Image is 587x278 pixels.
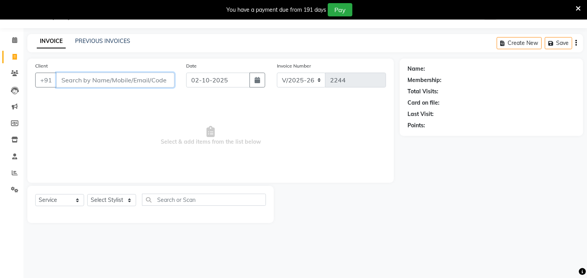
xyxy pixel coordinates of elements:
[35,73,57,87] button: +91
[407,76,442,84] div: Membership:
[328,3,352,16] button: Pay
[56,73,174,87] input: Search by Name/Mobile/Email/Code
[35,62,48,69] label: Client
[545,37,572,49] button: Save
[37,34,66,48] a: INVOICE
[142,194,266,206] input: Search or Scan
[277,62,311,69] label: Invoice Number
[407,87,438,96] div: Total Visits:
[407,65,425,73] div: Name:
[407,121,425,130] div: Points:
[186,62,197,69] label: Date
[407,99,440,107] div: Card on file:
[407,110,434,118] div: Last Visit:
[35,97,386,175] span: Select & add items from the list below
[497,37,542,49] button: Create New
[226,6,326,14] div: You have a payment due from 191 days
[75,37,130,45] a: PREVIOUS INVOICES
